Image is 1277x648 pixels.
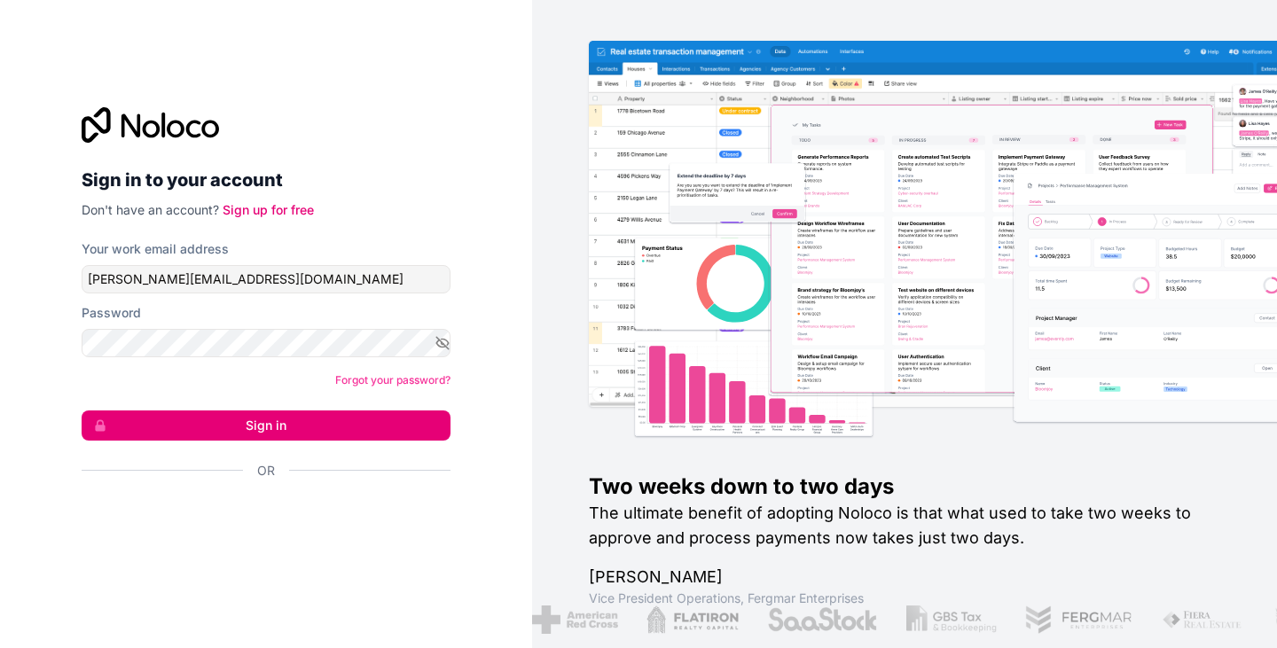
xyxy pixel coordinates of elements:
[589,501,1220,550] h2: The ultimate benefit of adopting Noloco is that what used to take two weeks to approve and proces...
[589,472,1220,501] h1: Two weeks down to two days
[646,605,739,634] img: /assets/flatiron-C8eUkumj.png
[223,202,314,217] a: Sign up for free
[82,329,450,357] input: Password
[589,589,1220,607] h1: Vice President Operations , Fergmar Enterprises
[531,605,617,634] img: /assets/american-red-cross-BAupjrZR.png
[82,164,450,196] h2: Sign in to your account
[335,373,450,386] a: Forgot your password?
[73,499,445,538] iframe: Sign in with Google Button
[1161,605,1244,634] img: /assets/fiera-fwj2N5v4.png
[82,240,229,258] label: Your work email address
[82,410,450,441] button: Sign in
[766,605,878,634] img: /assets/saastock-C6Zbiodz.png
[906,605,997,634] img: /assets/gbstax-C-GtDUiK.png
[257,462,275,480] span: Or
[589,565,1220,589] h1: [PERSON_NAME]
[1024,605,1132,634] img: /assets/fergmar-CudnrXN5.png
[82,265,450,293] input: Email address
[82,202,219,217] span: Don't have an account?
[82,304,141,322] label: Password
